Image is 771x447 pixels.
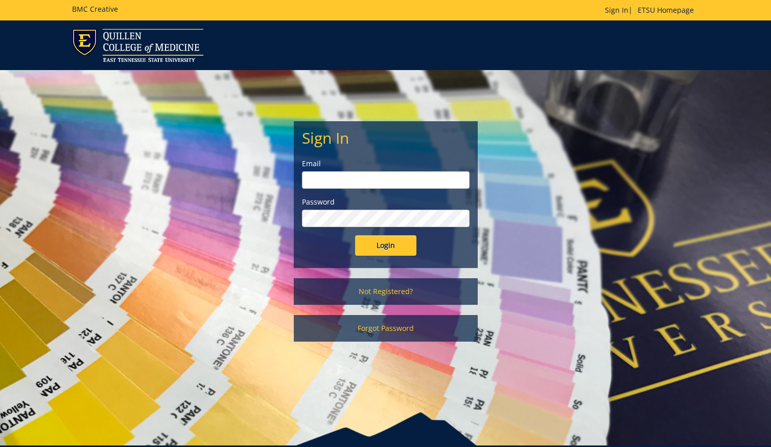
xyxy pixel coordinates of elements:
label: Password [302,197,470,207]
input: Login [355,235,416,256]
a: Forgot Password [294,315,478,342]
img: ETSU logo [72,29,203,62]
a: Sign In [605,5,628,15]
h2: Sign In [302,129,470,146]
label: Email [302,159,470,169]
h5: BMC Creative [72,5,118,13]
a: Not Registered? [294,278,478,305]
a: ETSU Homepage [633,5,699,15]
p: | [605,5,699,15]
